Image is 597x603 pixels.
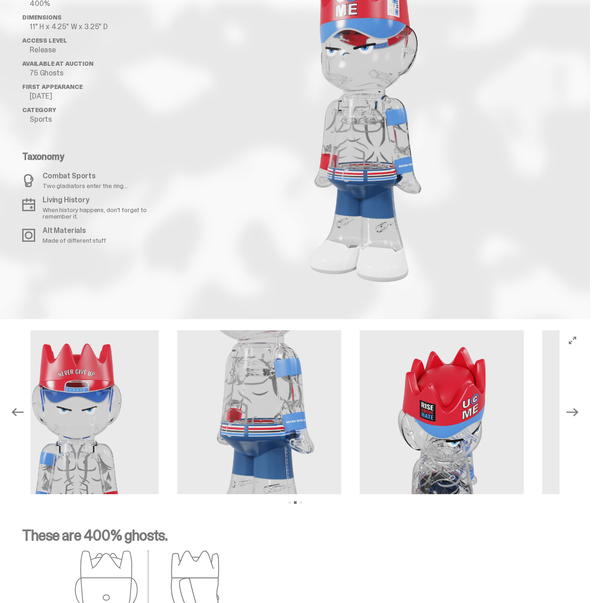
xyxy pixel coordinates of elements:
[43,182,128,189] p: Two gladiators enter the ring...
[22,106,56,114] span: Category
[22,13,61,21] span: Dimensions
[43,207,153,220] p: When history happens, don't forget to remember it.
[30,46,159,54] p: Release
[7,402,28,423] button: Previous
[22,152,153,161] p: Taxonomy
[288,501,291,504] button: View slide 1
[43,172,128,180] p: Combat Sports
[562,402,583,423] button: Next
[43,196,153,204] p: Living History
[43,237,106,244] p: Made of different stuff
[567,335,578,346] button: View full-screen
[30,69,159,77] p: 75 Ghosts
[294,501,297,504] button: View slide 2
[22,60,93,68] span: Available at Auction
[360,330,523,494] img: John_Cena_Media_Gallery_4.png
[22,528,568,550] p: These are 400% ghosts.
[22,37,67,44] span: Access Level
[30,93,159,100] p: [DATE]
[43,227,106,234] p: Alt Materials
[299,501,302,504] button: View slide 3
[30,116,159,123] p: Sports
[177,330,341,494] img: John_Cena_Media_Gallery_6.png
[30,23,159,31] p: 11" H x 4.25" W x 3.25" D
[22,83,82,91] span: First Appearance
